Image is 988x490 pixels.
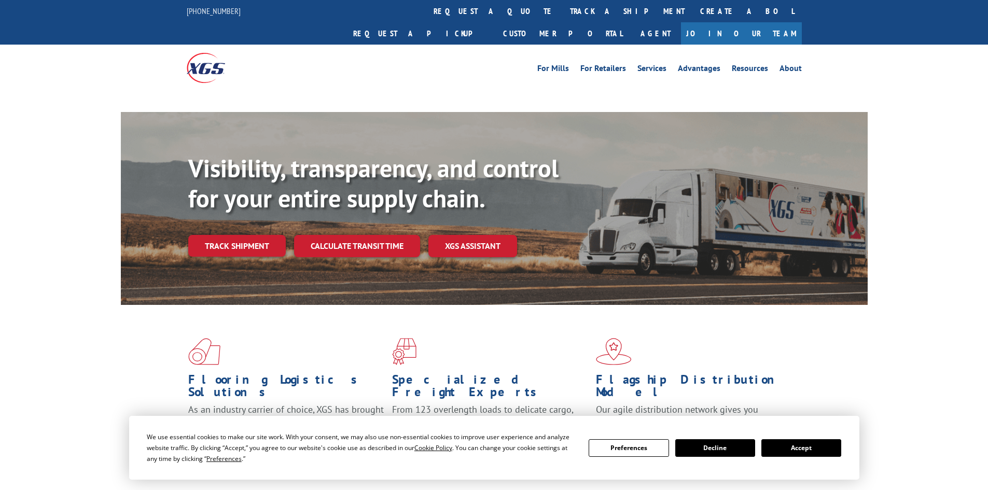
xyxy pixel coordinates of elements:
a: For Mills [537,64,569,76]
span: Preferences [206,454,242,463]
p: From 123 overlength loads to delicate cargo, our experienced staff knows the best way to move you... [392,403,588,450]
b: Visibility, transparency, and control for your entire supply chain. [188,152,559,214]
a: For Retailers [580,64,626,76]
img: xgs-icon-total-supply-chain-intelligence-red [188,338,220,365]
h1: Flagship Distribution Model [596,373,792,403]
span: Our agile distribution network gives you nationwide inventory management on demand. [596,403,787,428]
a: Join Our Team [681,22,802,45]
img: xgs-icon-focused-on-flooring-red [392,338,416,365]
a: Request a pickup [345,22,495,45]
img: xgs-icon-flagship-distribution-model-red [596,338,632,365]
a: [PHONE_NUMBER] [187,6,241,16]
h1: Flooring Logistics Solutions [188,373,384,403]
span: Cookie Policy [414,443,452,452]
a: Resources [732,64,768,76]
button: Accept [761,439,841,457]
a: Services [637,64,666,76]
button: Preferences [589,439,669,457]
span: As an industry carrier of choice, XGS has brought innovation and dedication to flooring logistics... [188,403,384,440]
h1: Specialized Freight Experts [392,373,588,403]
a: Customer Portal [495,22,630,45]
div: We use essential cookies to make our site work. With your consent, we may also use non-essential ... [147,431,576,464]
a: Agent [630,22,681,45]
div: Cookie Consent Prompt [129,416,859,480]
a: About [780,64,802,76]
a: XGS ASSISTANT [428,235,517,257]
a: Advantages [678,64,720,76]
a: Track shipment [188,235,286,257]
a: Calculate transit time [294,235,420,257]
button: Decline [675,439,755,457]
